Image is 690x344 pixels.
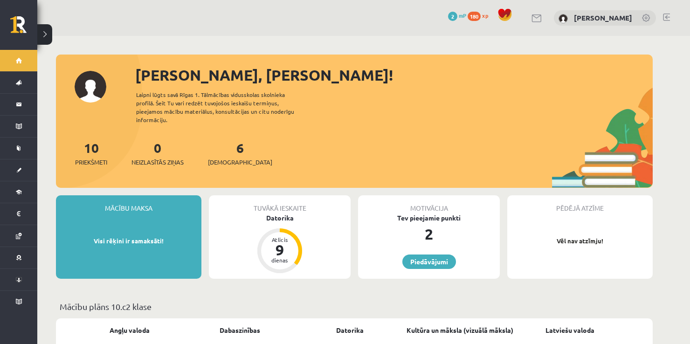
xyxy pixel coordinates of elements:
[208,158,272,167] span: [DEMOGRAPHIC_DATA]
[110,325,150,335] a: Angļu valoda
[407,325,513,335] a: Kultūra un māksla (vizuālā māksla)
[507,195,653,213] div: Pēdējā atzīme
[336,325,364,335] a: Datorika
[131,139,184,167] a: 0Neizlasītās ziņas
[266,257,294,263] div: dienas
[448,12,457,21] span: 2
[482,12,488,19] span: xp
[448,12,466,19] a: 2 mP
[61,236,197,246] p: Visi rēķini ir samaksāti!
[131,158,184,167] span: Neizlasītās ziņas
[75,158,107,167] span: Priekšmeti
[60,300,649,313] p: Mācību plāns 10.c2 klase
[358,213,500,223] div: Tev pieejamie punkti
[208,139,272,167] a: 6[DEMOGRAPHIC_DATA]
[266,237,294,242] div: Atlicis
[75,139,107,167] a: 10Priekšmeti
[574,13,632,22] a: [PERSON_NAME]
[209,195,351,213] div: Tuvākā ieskaite
[358,195,500,213] div: Motivācija
[402,255,456,269] a: Piedāvājumi
[220,325,260,335] a: Dabaszinības
[10,16,37,40] a: Rīgas 1. Tālmācības vidusskola
[209,213,351,275] a: Datorika Atlicis 9 dienas
[545,325,594,335] a: Latviešu valoda
[512,236,648,246] p: Vēl nav atzīmju!
[559,14,568,23] img: Darja Vasiļevska
[135,64,653,86] div: [PERSON_NAME], [PERSON_NAME]!
[136,90,310,124] div: Laipni lūgts savā Rīgas 1. Tālmācības vidusskolas skolnieka profilā. Šeit Tu vari redzēt tuvojošo...
[468,12,493,19] a: 180 xp
[358,223,500,245] div: 2
[56,195,201,213] div: Mācību maksa
[468,12,481,21] span: 180
[209,213,351,223] div: Datorika
[459,12,466,19] span: mP
[266,242,294,257] div: 9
